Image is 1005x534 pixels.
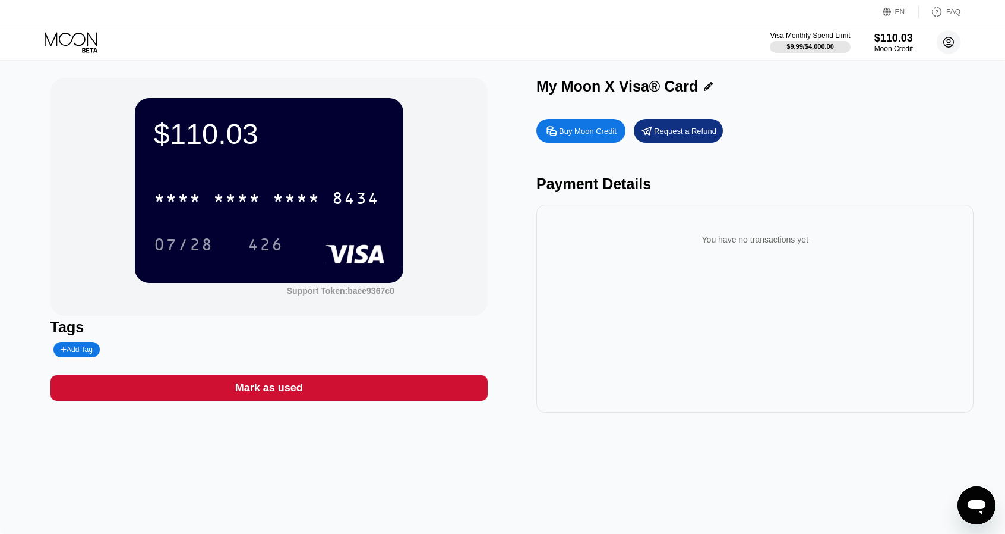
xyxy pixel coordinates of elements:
div: FAQ [919,6,960,18]
div: Request a Refund [634,119,723,143]
div: Tags [50,319,488,336]
div: 426 [248,237,283,256]
div: $110.03Moon Credit [874,32,913,53]
div: Visa Monthly Spend Limit [770,32,850,40]
div: You have no transactions yet [546,223,964,256]
div: Add Tag [53,342,100,357]
div: Support Token:baee9367c0 [287,286,394,296]
div: Mark as used [235,381,303,395]
div: Moon Credit [874,45,913,53]
div: 07/28 [154,237,213,256]
iframe: Кнопка запуска окна обмена сообщениями [957,486,995,524]
div: Buy Moon Credit [536,119,625,143]
div: $9.99 / $4,000.00 [786,43,834,50]
div: Payment Details [536,175,974,193]
div: My Moon X Visa® Card [536,78,698,95]
div: Add Tag [61,345,93,354]
div: FAQ [946,8,960,16]
div: Mark as used [50,375,488,401]
div: EN [895,8,905,16]
div: Visa Monthly Spend Limit$9.99/$4,000.00 [770,32,850,53]
div: Request a Refund [654,126,716,136]
div: EN [883,6,919,18]
div: $110.03 [154,117,384,150]
div: 8434 [332,190,380,209]
div: $110.03 [874,32,913,45]
div: Support Token: baee9367c0 [287,286,394,296]
div: Buy Moon Credit [559,126,617,136]
div: 426 [239,230,292,259]
div: 07/28 [145,230,222,259]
